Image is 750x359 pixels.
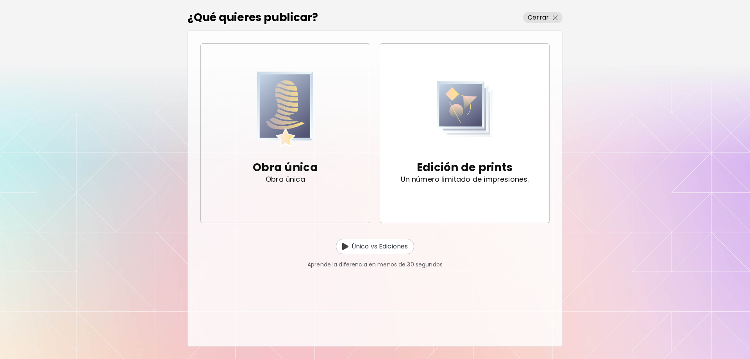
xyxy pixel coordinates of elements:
[336,239,414,254] button: Unique vs EditionÚnico vs Ediciones
[352,242,408,251] p: Único vs Ediciones
[266,175,305,183] p: Obra única
[253,160,318,175] p: Obra única
[257,71,313,147] img: Unique Artwork
[437,71,493,147] img: Print Edition
[342,243,348,250] img: Unique vs Edition
[380,43,550,223] button: Print EditionEdición de printsUn número limitado de impresiones.
[307,261,443,269] p: Aprende la diferencia en menos de 30 segundos
[417,160,512,175] p: Edición de prints
[200,43,370,223] button: Unique ArtworkObra únicaObra única
[401,175,529,183] p: Un número limitado de impresiones.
